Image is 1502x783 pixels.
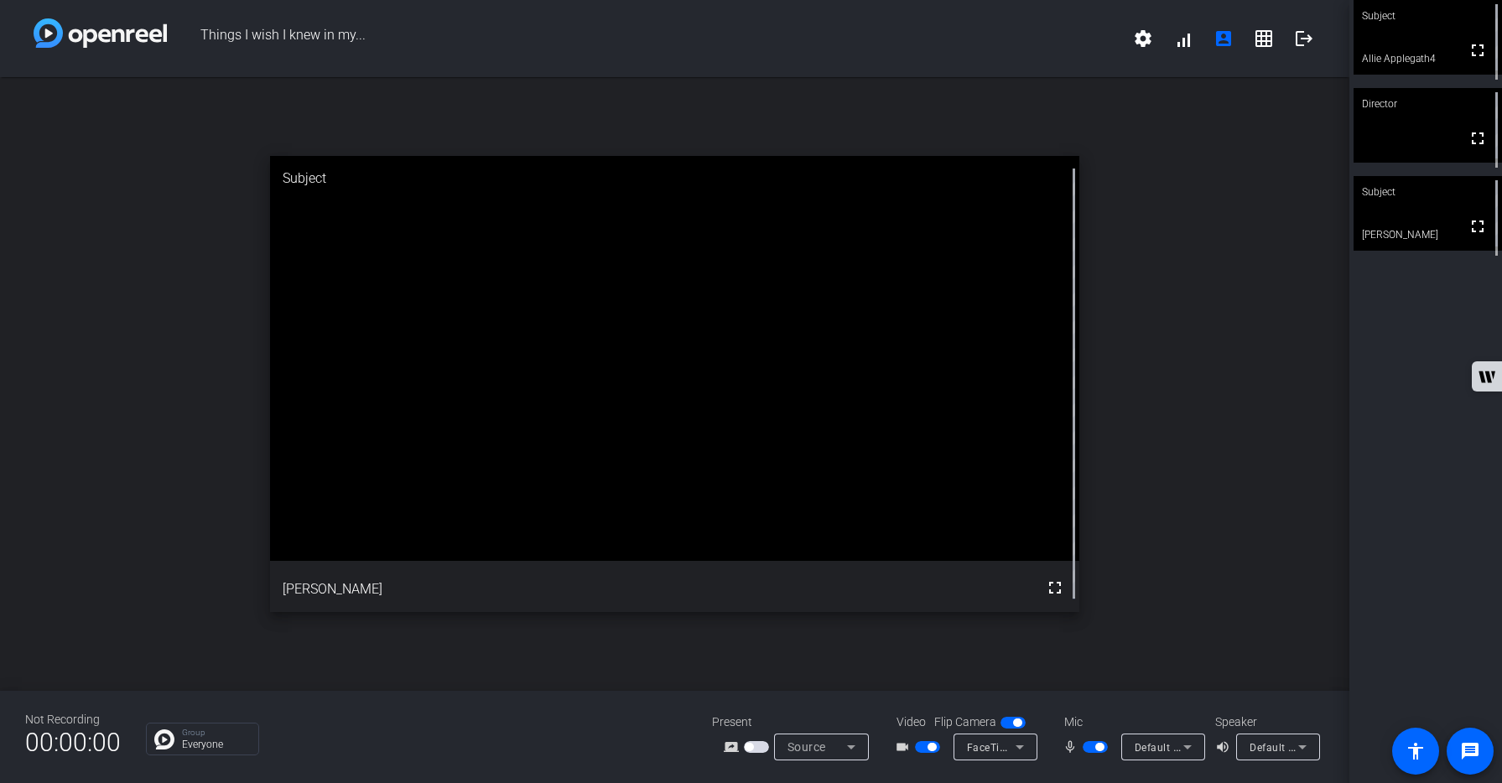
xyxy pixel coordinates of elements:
[167,18,1123,59] span: Things I wish I knew in my...
[1047,713,1215,731] div: Mic
[787,740,826,754] span: Source
[1135,740,1219,754] span: Default - AirPods
[182,739,250,749] p: Everyone
[25,711,121,729] div: Not Recording
[1468,40,1488,60] mat-icon: fullscreen
[1254,29,1274,49] mat-icon: grid_on
[934,713,996,731] span: Flip Camera
[1460,741,1480,761] mat-icon: message
[1354,88,1502,120] div: Director
[1215,713,1316,731] div: Speaker
[1468,128,1488,148] mat-icon: fullscreen
[270,156,1079,201] div: Subject
[967,740,1182,754] span: FaceTime HD Camera (Built-in) (05ac:8514)
[1250,740,1333,754] span: Default - AirPods
[154,729,174,749] img: Chat Icon
[1294,29,1314,49] mat-icon: logout
[724,737,744,757] mat-icon: screen_share_outline
[1468,216,1488,236] mat-icon: fullscreen
[182,729,250,737] p: Group
[1163,18,1203,59] button: signal_cellular_alt
[1215,737,1235,757] mat-icon: volume_up
[25,722,121,763] span: 00:00:00
[1354,176,1502,208] div: Subject
[712,713,880,731] div: Present
[34,18,167,48] img: white-gradient.svg
[1133,29,1153,49] mat-icon: settings
[895,737,915,757] mat-icon: videocam_outline
[1214,29,1234,49] mat-icon: account_box
[1063,737,1083,757] mat-icon: mic_none
[897,713,926,731] span: Video
[1406,741,1426,761] mat-icon: accessibility
[1045,578,1065,598] mat-icon: fullscreen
